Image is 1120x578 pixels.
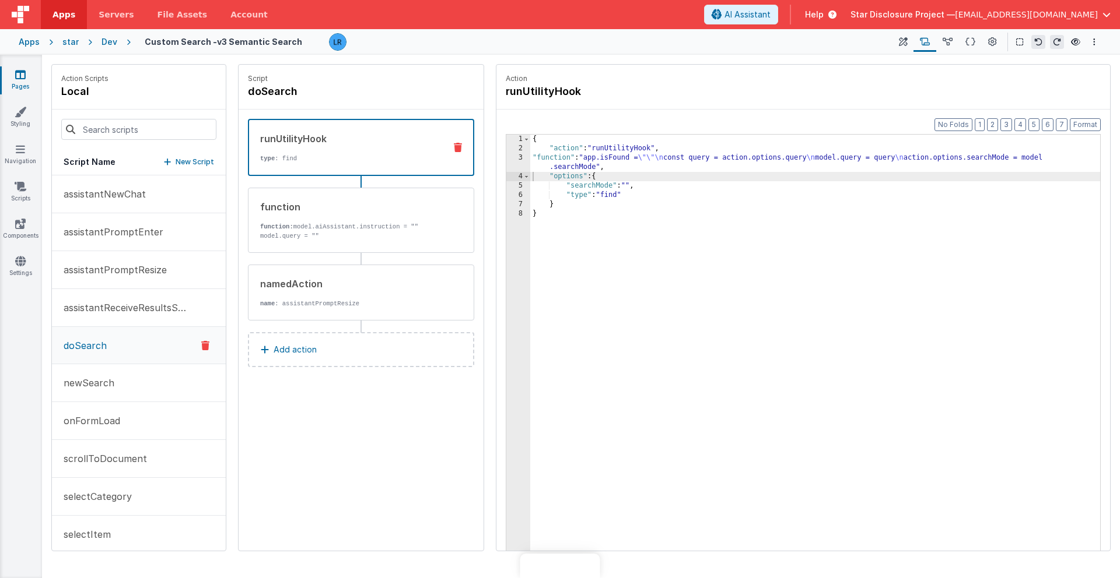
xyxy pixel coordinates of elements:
[850,9,955,20] span: Star Disclosure Project —
[935,118,972,131] button: No Folds
[1056,118,1067,131] button: 7
[52,402,226,440] button: onFormLoad
[850,9,1111,20] button: Star Disclosure Project — [EMAIL_ADDRESS][DOMAIN_NAME]
[52,175,226,213] button: assistantNewChat
[1028,118,1039,131] button: 5
[506,74,1101,83] p: Action
[57,527,111,541] p: selectItem
[64,156,116,168] h5: Script Name
[52,213,226,251] button: assistantPromptEnter
[57,414,120,428] p: onFormLoad
[260,277,436,291] div: namedAction
[1042,118,1053,131] button: 6
[57,187,146,201] p: assistantNewChat
[164,156,214,168] button: New Script
[19,36,40,48] div: Apps
[506,200,530,209] div: 7
[52,364,226,402] button: newSearch
[52,516,226,554] button: selectItem
[506,83,681,100] h4: runUtilityHook
[52,478,226,516] button: selectCategory
[248,83,423,100] h4: doSearch
[145,37,302,46] h4: Custom Search -v3 Semantic Search
[724,9,771,20] span: AI Assistant
[260,300,275,307] strong: name
[975,118,985,131] button: 1
[506,135,530,144] div: 1
[52,9,75,20] span: Apps
[1070,118,1101,131] button: Format
[260,132,436,146] div: runUtilityHook
[248,332,474,367] button: Add action
[57,225,163,239] p: assistantPromptEnter
[260,223,293,230] strong: function:
[260,222,436,241] p: model.aiAssistant.instruction = "" model.query = ""
[520,554,600,578] iframe: Marker.io feedback button
[157,9,208,20] span: File Assets
[52,251,226,289] button: assistantPromptResize
[62,36,79,48] div: star
[57,339,107,353] p: doSearch
[1014,118,1026,131] button: 4
[704,5,778,24] button: AI Assistant
[52,289,226,327] button: assistantReceiveResultsStream
[176,156,214,168] p: New Script
[57,301,190,315] p: assistantReceiveResultsStream
[260,155,275,162] strong: type
[52,440,226,478] button: scrollToDocument
[260,299,436,308] p: : assistantPromptResize
[57,263,167,277] p: assistantPromptResize
[1087,35,1101,49] button: Options
[99,9,134,20] span: Servers
[61,119,216,140] input: Search scripts
[506,209,530,218] div: 8
[260,200,436,214] div: function
[506,144,530,153] div: 2
[61,74,108,83] p: Action Scripts
[805,9,824,20] span: Help
[987,118,998,131] button: 2
[506,172,530,181] div: 4
[506,191,530,200] div: 6
[61,83,108,100] h4: local
[101,36,117,48] div: Dev
[274,343,317,357] p: Add action
[57,452,147,466] p: scrollToDocument
[52,327,226,364] button: doSearch
[330,34,346,50] img: 0cc89ea87d3ef7af341bf65f2365a7ce
[57,489,132,503] p: selectCategory
[506,181,530,191] div: 5
[506,153,530,172] div: 3
[955,9,1098,20] span: [EMAIL_ADDRESS][DOMAIN_NAME]
[1000,118,1012,131] button: 3
[57,376,114,390] p: newSearch
[248,74,474,83] p: Script
[260,154,436,163] p: : find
